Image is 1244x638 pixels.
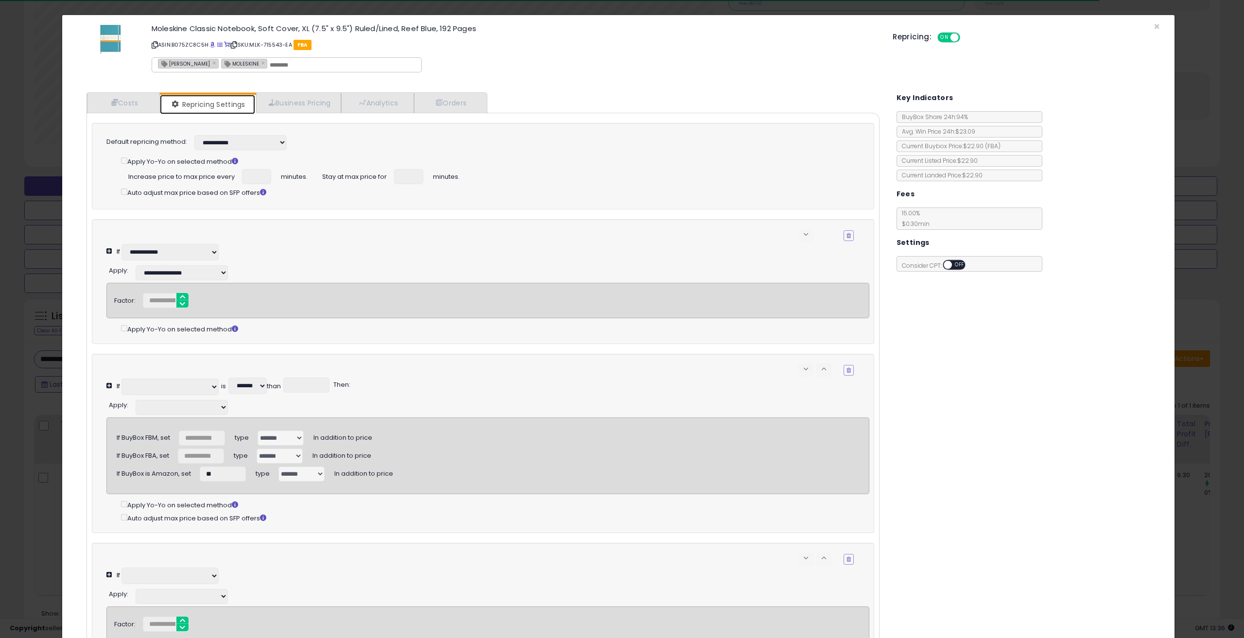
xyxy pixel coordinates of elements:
img: 31lQx9-H8wL._SL60_.jpg [100,25,121,54]
div: If BuyBox is Amazon, set [117,466,191,479]
div: : [109,263,128,276]
span: 15.00 % [897,209,930,228]
div: Apply Yo-Yo on selected method [121,155,854,167]
a: × [212,58,218,67]
a: Business Pricing [256,93,341,113]
div: Factor: [114,617,136,629]
div: Auto adjust max price based on SFP offers [121,512,869,523]
span: OFF [952,261,968,269]
span: keyboard_arrow_up [819,364,829,374]
span: In addition to price [313,430,372,442]
span: Consider CPT: [897,261,978,270]
a: Your listing only [224,41,229,49]
i: Remove Condition [847,367,851,373]
span: Apply [109,400,127,410]
span: $22.90 [963,142,1001,150]
a: Repricing Settings [160,95,255,114]
p: ASIN: B075ZC8C5H | SKU: MLK-715543-EA [152,37,878,52]
div: : [109,397,128,410]
span: OFF [959,34,974,42]
span: ON [938,34,950,42]
div: than [267,382,281,391]
h5: Settings [897,237,930,249]
span: ( FBA ) [985,142,1001,150]
h3: Moleskine Classic Notebook, Soft Cover, XL (7.5" x 9.5") Ruled/Lined, Reef Blue, 192 Pages [152,25,878,32]
a: × [261,58,267,67]
i: Remove Condition [847,556,851,562]
div: Apply Yo-Yo on selected method [121,323,869,334]
span: minutes. [281,169,308,182]
div: : [109,586,128,599]
span: FBA [294,40,311,50]
div: Factor: [114,293,136,306]
a: BuyBox page [210,41,215,49]
span: Then: [332,380,350,389]
span: Increase price to max price every [128,169,235,182]
a: Costs [87,93,160,113]
span: keyboard_arrow_up [819,553,829,563]
span: keyboard_arrow_down [801,364,811,374]
span: type [235,430,249,442]
span: Apply [109,589,127,599]
span: Current Listed Price: $22.90 [897,156,978,165]
h5: Repricing: [893,33,932,41]
span: Avg. Win Price 24h: $23.09 [897,127,975,136]
div: If BuyBox FBM, set [117,430,170,443]
span: Stay at max price for [322,169,387,182]
div: Auto adjust max price based on SFP offers [121,187,854,198]
div: Apply Yo-Yo on selected method [121,499,869,510]
label: Default repricing method: [106,138,187,147]
a: Orders [414,93,486,113]
span: BuyBox Share 24h: 94% [897,113,968,121]
a: Analytics [341,93,414,113]
span: keyboard_arrow_down [801,553,811,563]
span: type [234,448,248,460]
span: Current Landed Price: $22.90 [897,171,983,179]
h5: Key Indicators [897,92,953,104]
span: [PERSON_NAME] [158,59,210,68]
span: Apply [109,266,127,275]
span: In addition to price [334,466,393,478]
i: Remove Condition [847,233,851,239]
span: keyboard_arrow_down [801,230,811,239]
h5: Fees [897,188,915,200]
div: is [221,382,226,391]
span: $0.30 min [897,220,930,228]
span: MOLESKINE [222,59,259,68]
span: type [256,466,270,478]
a: All offer listings [217,41,223,49]
span: In addition to price [312,448,371,460]
span: minutes. [433,169,460,182]
span: × [1154,19,1160,34]
div: If BuyBox FBA, set [117,448,169,461]
span: Current Buybox Price: [897,142,1001,150]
